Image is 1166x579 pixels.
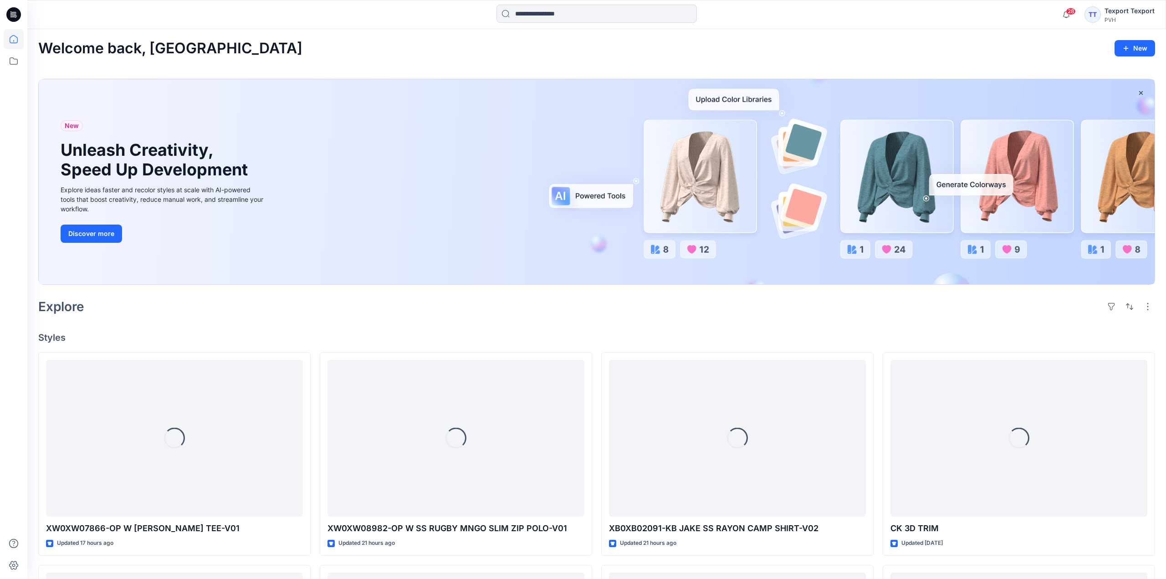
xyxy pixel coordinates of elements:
[1084,6,1101,23] div: TT
[1105,16,1155,23] div: PVH
[890,522,1147,535] p: CK 3D TRIM
[61,185,266,214] div: Explore ideas faster and recolor styles at scale with AI-powered tools that boost creativity, red...
[57,538,113,548] p: Updated 17 hours ago
[61,140,252,179] h1: Unleash Creativity, Speed Up Development
[901,538,943,548] p: Updated [DATE]
[338,538,395,548] p: Updated 21 hours ago
[46,522,303,535] p: XW0XW07866-OP W [PERSON_NAME] TEE-V01
[1066,8,1076,15] span: 28
[38,332,1155,343] h4: Styles
[38,299,84,314] h2: Explore
[61,225,266,243] a: Discover more
[609,522,866,535] p: XB0XB02091-KB JAKE SS RAYON CAMP SHIRT-V02
[61,225,122,243] button: Discover more
[65,120,79,131] span: New
[1115,40,1155,56] button: New
[1105,5,1155,16] div: Texport Texport
[327,522,584,535] p: XW0XW08982-OP W SS RUGBY MNGO SLIM ZIP POLO-V01
[38,40,302,57] h2: Welcome back, [GEOGRAPHIC_DATA]
[620,538,676,548] p: Updated 21 hours ago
